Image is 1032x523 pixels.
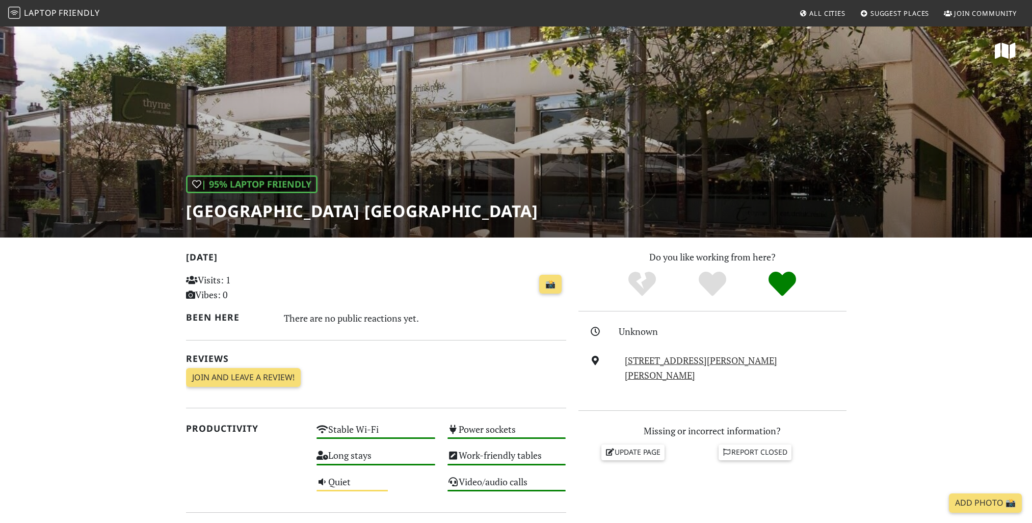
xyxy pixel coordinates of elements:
[186,312,272,323] h2: Been here
[578,424,846,438] p: Missing or incorrect information?
[809,9,845,18] span: All Cities
[677,270,748,298] div: Yes
[310,421,441,447] div: Stable Wi-Fi
[747,270,817,298] div: Definitely!
[186,252,566,267] h2: [DATE]
[954,9,1017,18] span: Join Community
[601,444,665,460] a: Update page
[625,354,777,381] a: [STREET_ADDRESS][PERSON_NAME][PERSON_NAME]
[441,447,572,473] div: Work-friendly tables
[186,423,305,434] h2: Productivity
[186,273,305,302] p: Visits: 1 Vibes: 0
[186,175,317,193] div: | 95% Laptop Friendly
[59,7,99,18] span: Friendly
[441,421,572,447] div: Power sockets
[949,493,1022,513] a: Add Photo 📸
[186,353,566,364] h2: Reviews
[578,250,846,265] p: Do you like working from here?
[310,447,441,473] div: Long stays
[186,368,301,387] a: Join and leave a review!
[441,474,572,500] div: Video/audio calls
[539,275,562,294] a: 📸
[186,201,538,221] h1: [GEOGRAPHIC_DATA] [GEOGRAPHIC_DATA]
[719,444,792,460] a: Report closed
[607,270,677,298] div: No
[8,5,100,22] a: LaptopFriendly LaptopFriendly
[795,4,850,22] a: All Cities
[284,310,566,326] div: There are no public reactions yet.
[856,4,934,22] a: Suggest Places
[619,324,852,339] div: Unknown
[940,4,1021,22] a: Join Community
[870,9,930,18] span: Suggest Places
[24,7,57,18] span: Laptop
[8,7,20,19] img: LaptopFriendly
[310,474,441,500] div: Quiet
